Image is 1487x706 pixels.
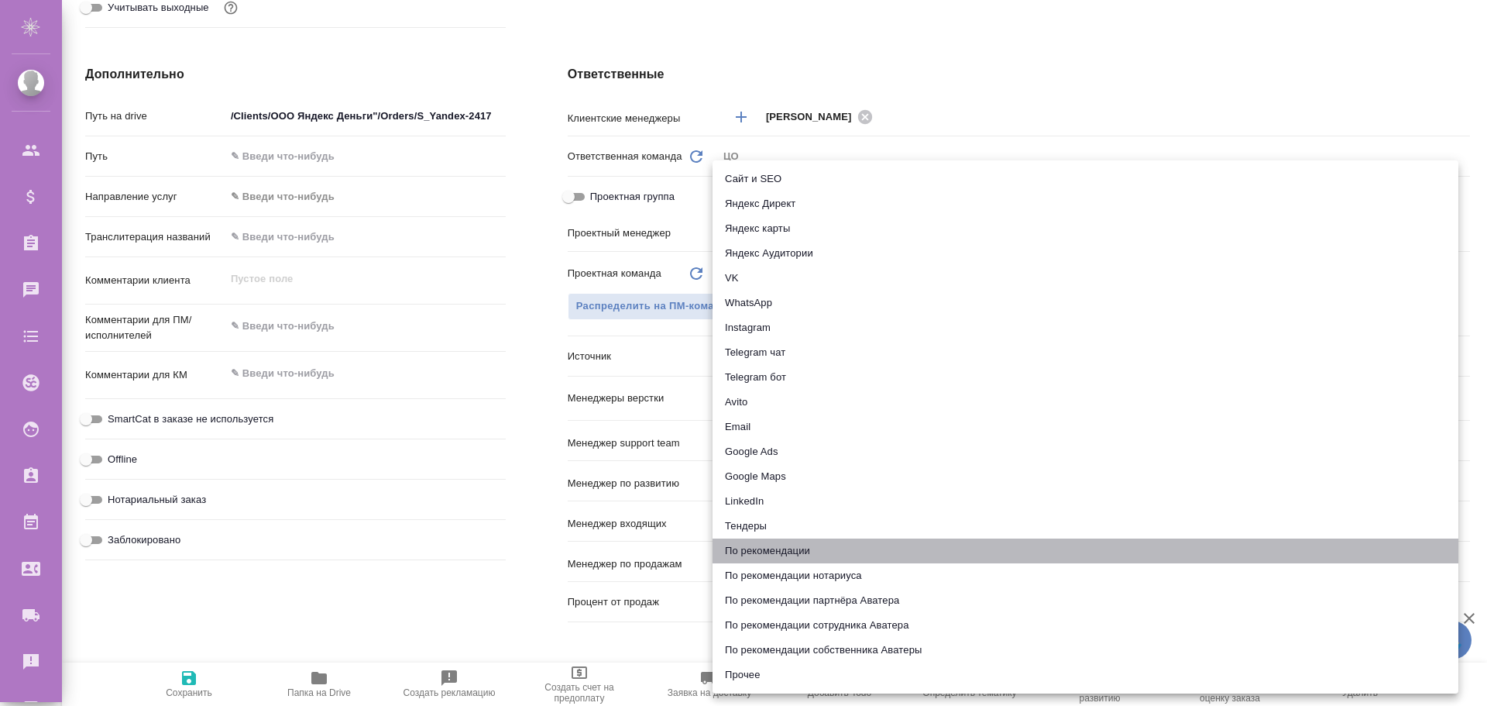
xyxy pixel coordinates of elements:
[713,315,1458,340] li: Instagram
[713,340,1458,365] li: Telegram чат
[713,489,1458,514] li: LinkedIn
[713,291,1458,315] li: WhatsApp
[713,365,1458,390] li: Telegram бот
[713,167,1458,191] li: Сайт и SEO
[713,539,1458,563] li: По рекомендации
[713,439,1458,464] li: Google Ads
[713,216,1458,241] li: Яндекс карты
[713,563,1458,588] li: По рекомендации нотариуса
[713,415,1458,439] li: Email
[713,191,1458,216] li: Яндекс Директ
[713,514,1458,539] li: Тендеры
[713,266,1458,291] li: VK
[713,638,1458,663] li: По рекомендации собственника Аватеры
[713,663,1458,687] li: Прочее
[713,241,1458,266] li: Яндекс Аудитории
[713,588,1458,613] li: По рекомендации партнёра Аватера
[713,464,1458,489] li: Google Maps
[713,613,1458,638] li: По рекомендации сотрудника Аватера
[713,390,1458,415] li: Avito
